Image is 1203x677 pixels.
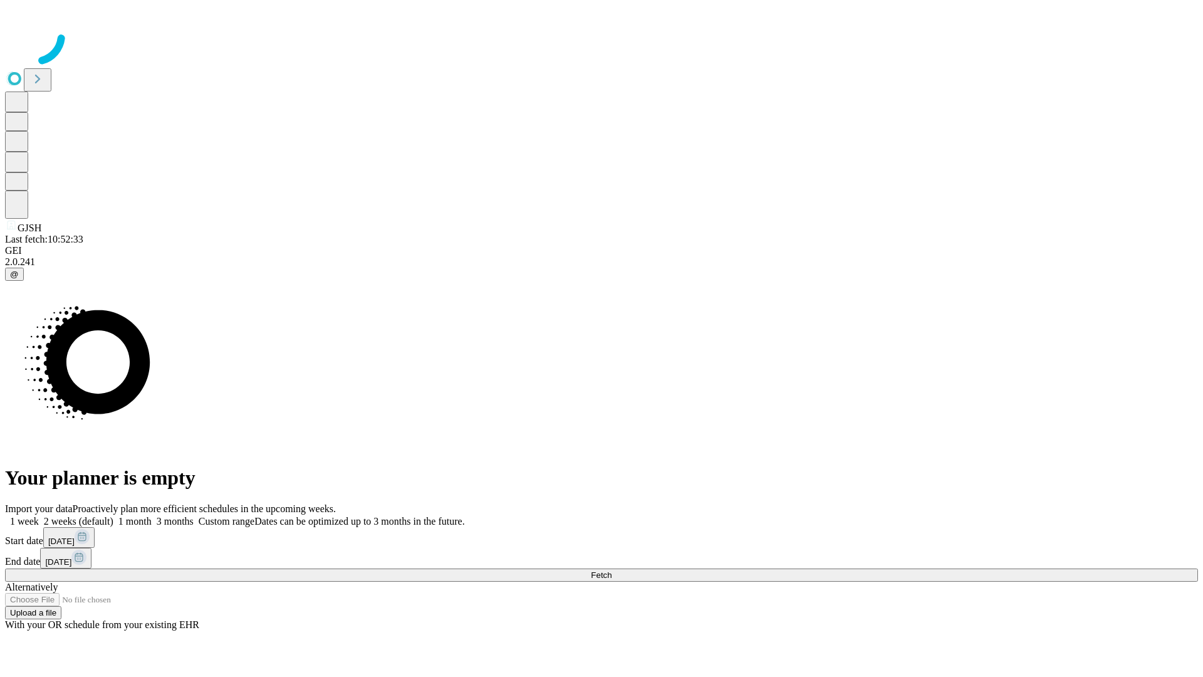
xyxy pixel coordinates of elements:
[5,569,1198,582] button: Fetch
[43,527,95,548] button: [DATE]
[254,516,464,527] span: Dates can be optimized up to 3 months in the future.
[5,548,1198,569] div: End date
[5,234,83,244] span: Last fetch: 10:52:33
[5,582,58,592] span: Alternatively
[118,516,152,527] span: 1 month
[157,516,194,527] span: 3 months
[5,606,61,619] button: Upload a file
[45,557,71,567] span: [DATE]
[40,548,91,569] button: [DATE]
[18,223,41,233] span: GJSH
[10,516,39,527] span: 1 week
[5,256,1198,268] div: 2.0.241
[48,537,75,546] span: [DATE]
[5,466,1198,490] h1: Your planner is empty
[591,570,612,580] span: Fetch
[5,619,199,630] span: With your OR schedule from your existing EHR
[5,503,73,514] span: Import your data
[73,503,336,514] span: Proactively plan more efficient schedules in the upcoming weeks.
[199,516,254,527] span: Custom range
[5,245,1198,256] div: GEI
[10,270,19,279] span: @
[44,516,113,527] span: 2 weeks (default)
[5,268,24,281] button: @
[5,527,1198,548] div: Start date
